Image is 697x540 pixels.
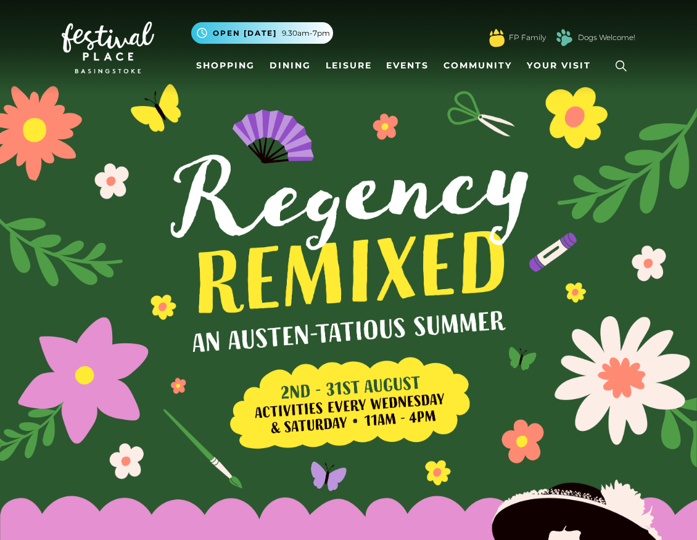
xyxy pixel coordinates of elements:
a: FP Family [509,32,546,43]
span: Your Visit [527,59,591,72]
a: Dogs Welcome! [578,32,635,43]
img: Festival Place Logo [62,22,154,73]
a: Leisure [321,54,377,77]
a: Events [381,54,434,77]
button: Open [DATE] 9.30am-7pm [191,22,333,44]
span: Open [DATE] [213,28,277,39]
a: Community [439,54,517,77]
a: Dining [265,54,316,77]
span: 9.30am-7pm [282,28,330,39]
a: Shopping [191,54,260,77]
a: Your Visit [522,54,602,77]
